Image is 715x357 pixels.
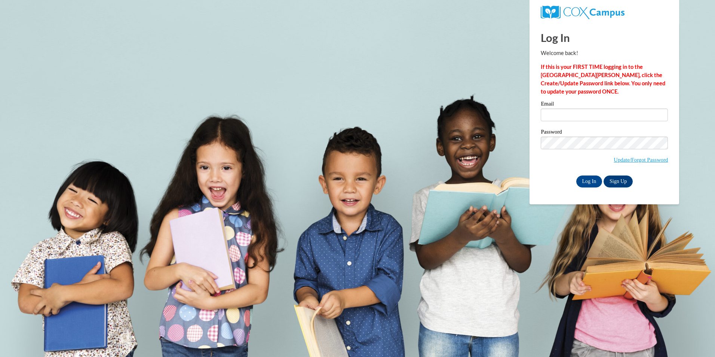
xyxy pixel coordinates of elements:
a: Update/Forgot Password [614,157,668,163]
img: COX Campus [541,6,624,19]
p: Welcome back! [541,49,668,57]
label: Email [541,101,668,109]
label: Password [541,129,668,137]
h1: Log In [541,30,668,45]
a: COX Campus [541,9,624,15]
input: Log In [576,176,602,187]
a: Sign Up [604,176,633,187]
strong: If this is your FIRST TIME logging in to the [GEOGRAPHIC_DATA][PERSON_NAME], click the Create/Upd... [541,64,665,95]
